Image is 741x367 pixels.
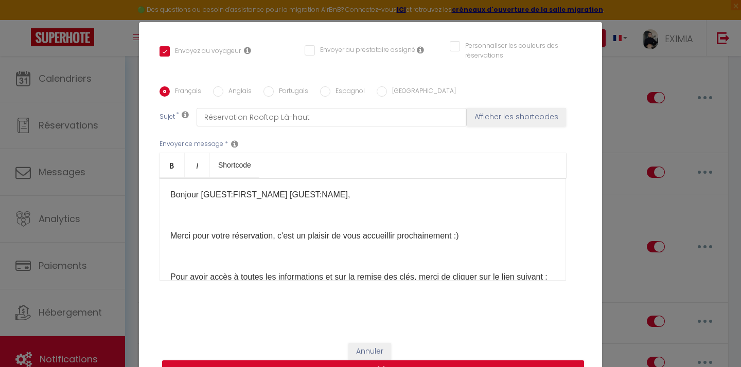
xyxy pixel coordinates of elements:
[417,46,424,54] i: Envoyer au prestataire si il est assigné
[231,140,238,148] i: Message
[467,108,566,126] button: Afficher les shortcodes
[330,86,365,98] label: Espagnol
[170,271,555,296] p: Pour avoir accès à toutes les informations et sur la remise des clés, merci de cliquer sur le lie...
[160,139,223,149] label: Envoyer ce message
[182,111,189,119] i: Subject
[387,86,456,98] label: [GEOGRAPHIC_DATA]
[244,46,251,54] i: Envoyer au voyageur
[185,153,210,177] a: Italic
[223,86,252,98] label: Anglais
[8,4,39,35] button: Ouvrir le widget de chat LiveChat
[210,153,259,177] a: Shortcode
[348,343,391,360] button: Annuler
[170,230,555,242] p: Merci pour votre réservation, c'est un plaisir de vous accueillir prochainement :)
[160,112,175,123] label: Sujet
[170,86,201,98] label: Français
[160,153,185,177] a: Bold
[170,189,555,201] p: Bonjour [GUEST:FIRST_NAME] [GUEST:NAME],
[274,86,308,98] label: Portugais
